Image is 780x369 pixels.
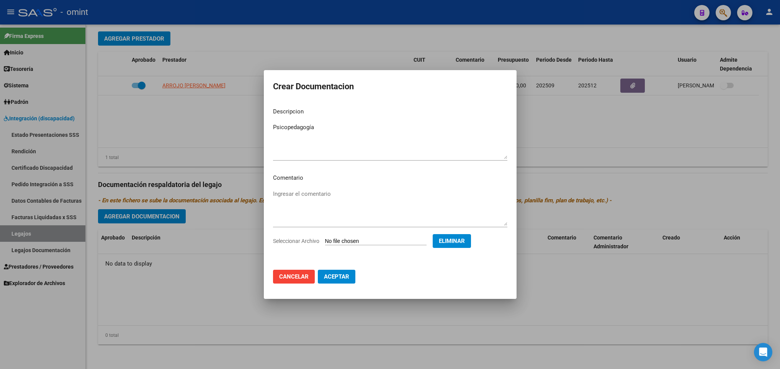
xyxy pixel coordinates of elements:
div: Open Intercom Messenger [754,343,772,361]
button: Aceptar [318,270,355,284]
button: Cancelar [273,270,315,284]
button: Eliminar [433,234,471,248]
p: Descripcion [273,107,507,116]
span: Eliminar [439,238,465,244]
span: Cancelar [279,273,309,280]
span: Seleccionar Archivo [273,238,319,244]
span: Aceptar [324,273,349,280]
p: Comentario [273,174,507,182]
h2: Crear Documentacion [273,79,507,94]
